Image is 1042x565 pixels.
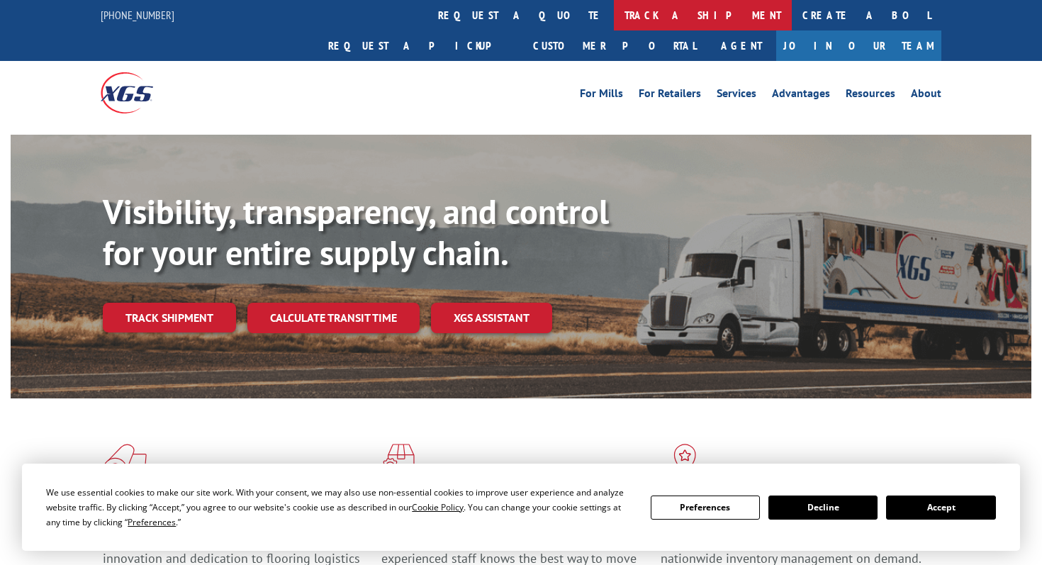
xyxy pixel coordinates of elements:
b: Visibility, transparency, and control for your entire supply chain. [103,189,609,274]
a: Join Our Team [776,30,941,61]
a: About [911,88,941,104]
a: Agent [707,30,776,61]
a: Advantages [772,88,830,104]
div: We use essential cookies to make our site work. With your consent, we may also use non-essential ... [46,485,633,530]
a: Customer Portal [522,30,707,61]
span: Cookie Policy [412,501,464,513]
button: Decline [768,496,878,520]
img: xgs-icon-flagship-distribution-model-red [661,444,710,481]
span: Preferences [128,516,176,528]
a: Track shipment [103,303,236,332]
img: xgs-icon-total-supply-chain-intelligence-red [103,444,147,481]
a: Request a pickup [318,30,522,61]
a: For Retailers [639,88,701,104]
div: Cookie Consent Prompt [22,464,1020,551]
a: Resources [846,88,895,104]
a: For Mills [580,88,623,104]
a: Calculate transit time [247,303,420,333]
button: Accept [886,496,995,520]
img: xgs-icon-focused-on-flooring-red [381,444,415,481]
a: Services [717,88,756,104]
a: XGS ASSISTANT [431,303,552,333]
button: Preferences [651,496,760,520]
a: [PHONE_NUMBER] [101,8,174,22]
